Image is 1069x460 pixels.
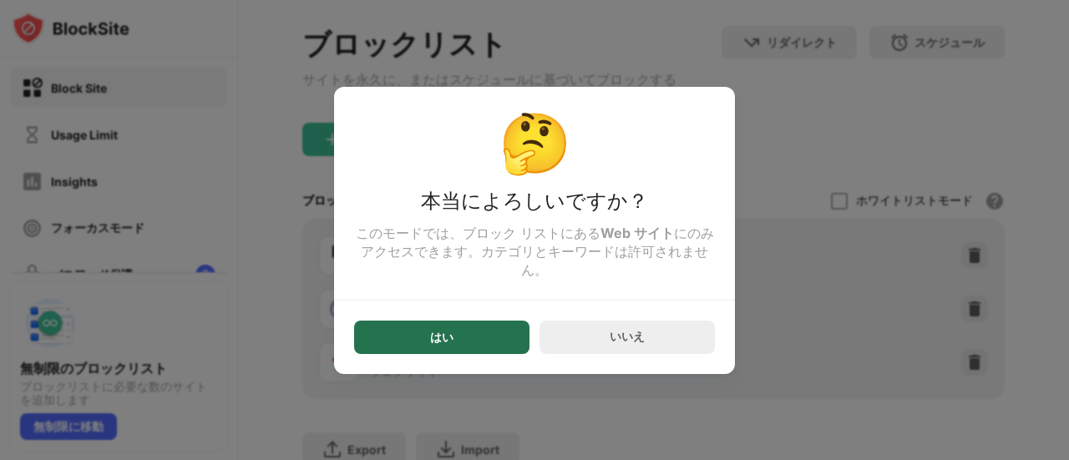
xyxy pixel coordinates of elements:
[354,107,715,178] div: 🤔
[430,331,453,344] div: はい
[354,188,715,225] div: 本当によろしいですか？
[354,225,715,280] div: このモードでは、ブロック リストにある にのみアクセスできます。カテゴリとキーワードは許可されません。
[610,329,645,345] div: いいえ
[600,225,674,241] strong: Web サイト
